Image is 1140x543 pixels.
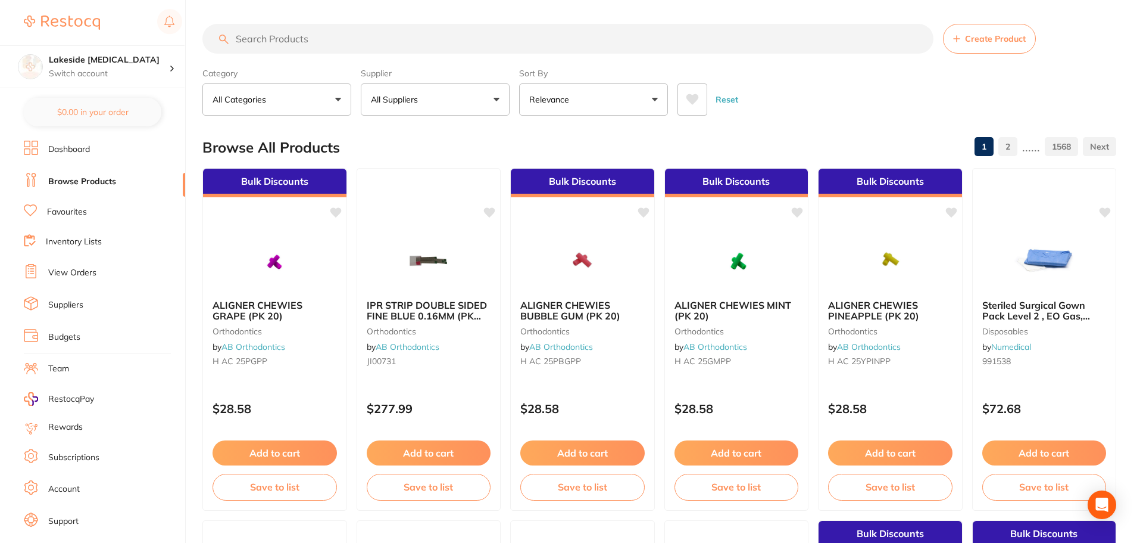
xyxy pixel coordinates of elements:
[213,440,337,466] button: Add to cart
[213,94,271,106] p: All Categories
[683,342,747,352] a: AB Orthodontics
[367,402,491,415] p: $277.99
[982,356,1011,367] span: 991538
[49,54,169,66] h4: Lakeside Dental Surgery
[24,15,100,30] img: Restocq Logo
[851,231,929,290] img: ALIGNER CHEWIES PINEAPPLE (PK 20)
[48,483,80,495] a: Account
[236,231,313,290] img: ALIGNER CHEWIES GRAPE (PK 20)
[202,24,933,54] input: Search Products
[361,68,510,79] label: Supplier
[674,356,731,367] span: H AC 25GMPP
[213,402,337,415] p: $28.58
[367,327,491,336] small: orthodontics
[213,474,337,500] button: Save to list
[520,474,645,500] button: Save to list
[837,342,901,352] a: AB Orthodontics
[674,474,799,500] button: Save to list
[213,300,337,322] b: ALIGNER CHEWIES GRAPE (PK 20)
[24,392,38,406] img: RestocqPay
[18,55,42,79] img: Lakeside Dental Surgery
[965,34,1026,44] span: Create Product
[24,9,100,36] a: Restocq Logo
[982,327,1107,336] small: disposables
[367,356,396,367] span: JI00731
[520,342,593,352] span: by
[982,300,1107,322] b: Steriled Surgical Gown Pack Level 2 , EO Gas, 20packs per box
[998,135,1017,159] a: 2
[367,474,491,500] button: Save to list
[48,421,83,433] a: Rewards
[544,231,621,290] img: ALIGNER CHEWIES BUBBLE GUM (PK 20)
[520,300,645,322] b: ALIGNER CHEWIES BUBBLE GUM (PK 20)
[674,300,799,322] b: ALIGNER CHEWIES MINT (PK 20)
[46,236,102,248] a: Inventory Lists
[520,440,645,466] button: Add to cart
[828,440,952,466] button: Add to cart
[203,169,346,197] div: Bulk Discounts
[213,299,302,322] span: ALIGNER CHEWIES GRAPE (PK 20)
[47,206,87,218] a: Favourites
[828,402,952,415] p: $28.58
[828,474,952,500] button: Save to list
[674,342,747,352] span: by
[361,83,510,116] button: All Suppliers
[48,331,80,343] a: Budgets
[519,68,668,79] label: Sort By
[674,299,791,322] span: ALIGNER CHEWIES MINT (PK 20)
[674,440,799,466] button: Add to cart
[975,135,994,159] a: 1
[819,169,962,197] div: Bulk Discounts
[48,363,69,375] a: Team
[376,342,439,352] a: AB Orthodontics
[511,169,654,197] div: Bulk Discounts
[48,516,79,528] a: Support
[665,169,808,197] div: Bulk Discounts
[48,299,83,311] a: Suppliers
[982,474,1107,500] button: Save to list
[982,402,1107,415] p: $72.68
[520,402,645,415] p: $28.58
[712,83,742,116] button: Reset
[48,144,90,156] a: Dashboard
[520,299,620,322] span: ALIGNER CHEWIES BUBBLE GUM (PK 20)
[48,267,96,279] a: View Orders
[49,68,169,80] p: Switch account
[213,356,267,367] span: H AC 25PGPP
[367,300,491,322] b: IPR STRIP DOUBLE SIDED FINE BLUE 0.16MM (PK 10)
[367,440,491,466] button: Add to cart
[1045,135,1078,159] a: 1568
[390,231,467,290] img: IPR STRIP DOUBLE SIDED FINE BLUE 0.16MM (PK 10)
[520,327,645,336] small: orthodontics
[529,342,593,352] a: AB Orthodontics
[982,299,1090,333] span: Steriled Surgical Gown Pack Level 2 , EO Gas, 20packs per box
[828,327,952,336] small: orthodontics
[828,300,952,322] b: ALIGNER CHEWIES PINEAPPLE (PK 20)
[1088,491,1116,519] div: Open Intercom Messenger
[48,176,116,188] a: Browse Products
[1022,140,1040,154] p: ......
[213,342,285,352] span: by
[982,440,1107,466] button: Add to cart
[828,342,901,352] span: by
[48,393,94,405] span: RestocqPay
[221,342,285,352] a: AB Orthodontics
[529,94,574,106] p: Relevance
[1005,231,1083,290] img: Steriled Surgical Gown Pack Level 2 , EO Gas, 20packs per box
[828,356,891,367] span: H AC 25YPINPP
[698,231,775,290] img: ALIGNER CHEWIES MINT (PK 20)
[367,299,487,333] span: IPR STRIP DOUBLE SIDED FINE BLUE 0.16MM (PK 10)
[48,452,99,464] a: Subscriptions
[371,94,423,106] p: All Suppliers
[24,98,161,126] button: $0.00 in your order
[991,342,1031,352] a: Numedical
[943,24,1036,54] button: Create Product
[202,83,351,116] button: All Categories
[519,83,668,116] button: Relevance
[674,402,799,415] p: $28.58
[24,392,94,406] a: RestocqPay
[828,299,919,322] span: ALIGNER CHEWIES PINEAPPLE (PK 20)
[213,327,337,336] small: orthodontics
[674,327,799,336] small: orthodontics
[367,342,439,352] span: by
